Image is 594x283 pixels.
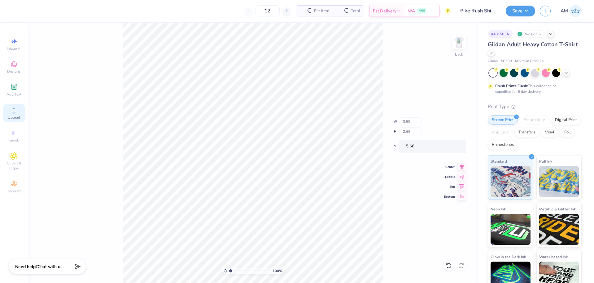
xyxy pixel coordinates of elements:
div: Back [455,52,463,57]
div: This color can be expedited for 5 day delivery. [495,83,571,94]
button: Save [506,6,535,16]
input: – – [256,5,280,16]
span: AM [561,7,568,15]
span: Gildan Adult Heavy Cotton T-Shirt [488,41,578,48]
a: AM [561,5,582,17]
span: FREE [419,9,425,13]
span: Add Text [7,92,21,97]
span: Upload [8,115,20,120]
span: Chat with us. [37,264,63,270]
span: Standard [491,158,507,164]
div: Print Type [488,103,582,110]
div: Transfers [514,128,539,137]
div: Digital Print [551,115,581,125]
div: Screen Print [488,115,518,125]
img: Back [453,36,465,48]
span: Clipart & logos [3,161,25,171]
div: Embroidery [520,115,549,125]
img: Neon Ink [491,214,531,245]
img: Puff Ink [539,166,579,197]
span: Image AI [7,46,21,51]
span: Glow in the Dark Ink [491,254,526,260]
span: Gildan [488,59,498,64]
span: # G500 [501,59,512,64]
span: Greek [9,138,19,143]
span: Designs [7,69,21,74]
img: Arvi Mikhail Parcero [570,5,582,17]
div: Applique [488,128,513,137]
strong: Fresh Prints Flash: [495,83,528,88]
span: Per Item [314,8,329,14]
div: Rhinestones [488,140,518,150]
span: Middle [444,175,455,179]
span: Neon Ink [491,206,506,212]
span: Top [444,185,455,189]
span: Puff Ink [539,158,552,164]
span: Total [351,8,360,14]
img: Metallic & Glitter Ink [539,214,579,245]
span: Bottom [444,195,455,199]
span: 100 % [273,268,282,274]
input: Untitled Design [456,5,501,17]
img: Standard [491,166,531,197]
span: N/A [408,8,415,14]
span: Water based Ink [539,254,568,260]
div: Revision 6 [516,30,544,38]
div: # 481503A [488,30,513,38]
div: Foil [560,128,575,137]
span: Minimum Order: 24 + [515,59,546,64]
span: Est. Delivery [373,8,396,14]
div: Vinyl [541,128,558,137]
span: Metallic & Glitter Ink [539,206,576,212]
span: Decorate [7,189,21,194]
strong: Need help? [15,264,37,270]
span: Center [444,165,455,169]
